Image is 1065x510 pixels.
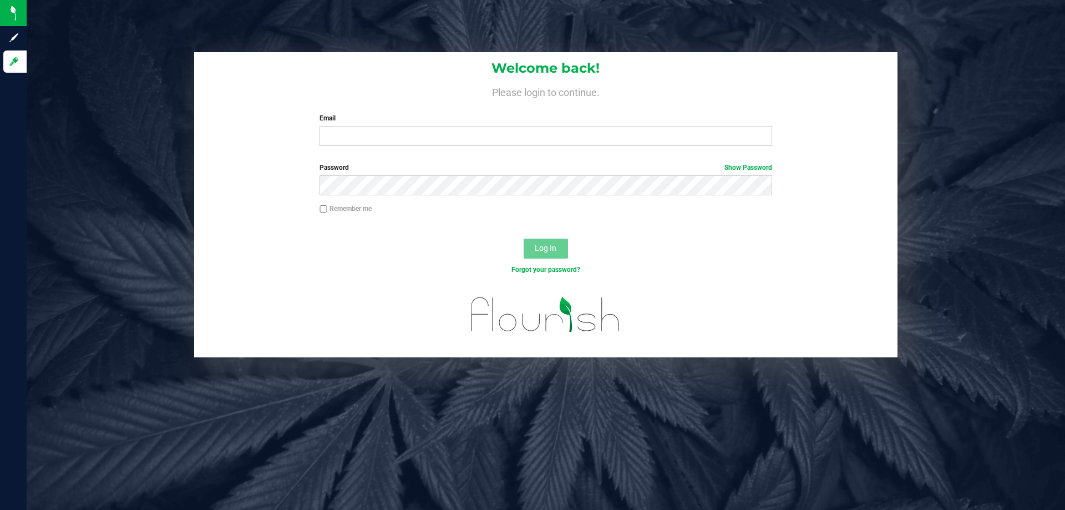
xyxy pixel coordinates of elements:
[458,286,633,343] img: flourish_logo.svg
[8,56,19,67] inline-svg: Log in
[319,205,327,213] input: Remember me
[194,84,897,98] h4: Please login to continue.
[194,61,897,75] h1: Welcome back!
[535,244,556,253] span: Log In
[724,164,772,171] a: Show Password
[8,32,19,43] inline-svg: Sign up
[319,113,772,123] label: Email
[319,204,372,214] label: Remember me
[319,164,349,171] span: Password
[511,266,580,274] a: Forgot your password?
[524,239,568,259] button: Log In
